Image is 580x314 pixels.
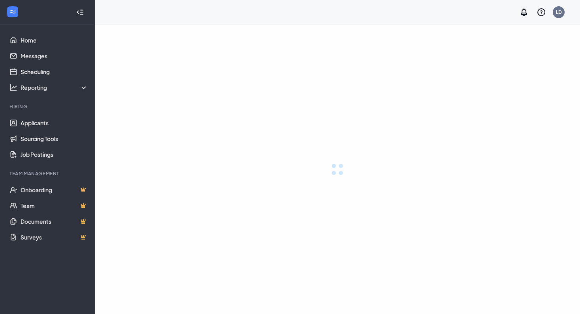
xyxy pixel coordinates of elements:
[21,147,88,162] a: Job Postings
[556,9,562,15] div: LD
[76,8,84,16] svg: Collapse
[21,214,88,229] a: DocumentsCrown
[21,131,88,147] a: Sourcing Tools
[21,48,88,64] a: Messages
[9,84,17,91] svg: Analysis
[21,32,88,48] a: Home
[21,84,88,91] div: Reporting
[9,8,17,16] svg: WorkstreamLogo
[21,229,88,245] a: SurveysCrown
[21,115,88,131] a: Applicants
[21,64,88,80] a: Scheduling
[9,170,86,177] div: Team Management
[21,198,88,214] a: TeamCrown
[537,7,546,17] svg: QuestionInfo
[21,182,88,198] a: OnboardingCrown
[9,103,86,110] div: Hiring
[519,7,529,17] svg: Notifications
